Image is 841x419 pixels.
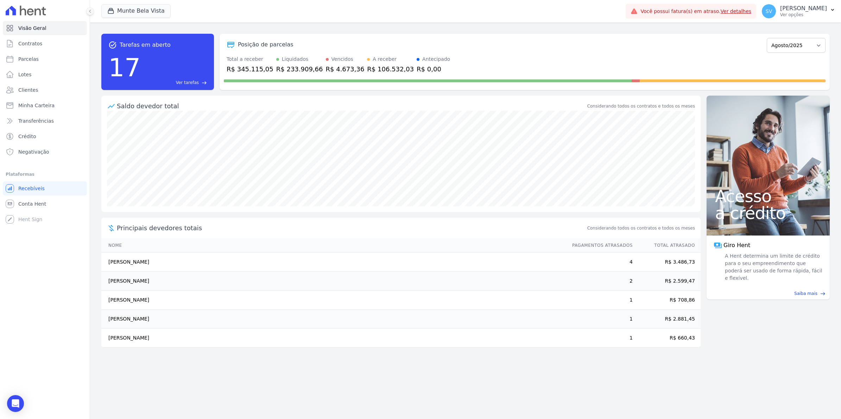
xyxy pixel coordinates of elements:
[18,71,32,78] span: Lotes
[326,64,365,74] div: R$ 4.673,36
[101,329,565,348] td: [PERSON_NAME]
[227,56,273,63] div: Total a receber
[766,9,772,14] span: SV
[3,145,87,159] a: Negativação
[633,272,701,291] td: R$ 2.599,47
[117,101,586,111] div: Saldo devedor total
[18,148,49,155] span: Negativação
[18,56,39,63] span: Parcelas
[6,170,84,179] div: Plataformas
[3,37,87,51] a: Contratos
[3,21,87,35] a: Visão Geral
[18,117,54,124] span: Transferências
[794,290,817,297] span: Saiba mais
[367,64,414,74] div: R$ 106.532,03
[202,80,207,85] span: east
[227,64,273,74] div: R$ 345.115,05
[282,56,309,63] div: Liquidados
[3,83,87,97] a: Clientes
[108,49,141,86] div: 17
[101,291,565,310] td: [PERSON_NAME]
[101,310,565,329] td: [PERSON_NAME]
[723,252,823,282] span: A Hent determina um limite de crédito para o seu empreendimento que poderá ser usado de forma ráp...
[587,103,695,109] div: Considerando todos os contratos e todos os meses
[18,86,38,94] span: Clientes
[373,56,397,63] div: A receber
[18,102,55,109] span: Minha Carteira
[101,4,171,18] button: Munte Bela Vista
[565,329,633,348] td: 1
[101,238,565,253] th: Nome
[176,79,199,86] span: Ver tarefas
[565,272,633,291] td: 2
[711,290,826,297] a: Saiba mais east
[756,1,841,21] button: SV [PERSON_NAME] Ver opções
[633,253,701,272] td: R$ 3.486,73
[633,291,701,310] td: R$ 708,86
[18,200,46,207] span: Conta Hent
[820,291,826,296] span: east
[18,25,46,32] span: Visão Geral
[3,129,87,143] a: Crédito
[144,79,207,86] a: Ver tarefas east
[7,395,24,412] div: Open Intercom Messenger
[117,223,586,233] span: Principais devedores totais
[565,238,633,253] th: Pagamentos Atrasados
[565,310,633,329] td: 1
[3,67,87,82] a: Lotes
[3,98,87,112] a: Minha Carteira
[3,181,87,195] a: Recebíveis
[101,253,565,272] td: [PERSON_NAME]
[565,253,633,272] td: 4
[3,114,87,128] a: Transferências
[780,12,827,18] p: Ver opções
[723,241,750,250] span: Giro Hent
[18,133,36,140] span: Crédito
[633,329,701,348] td: R$ 660,43
[587,225,695,231] span: Considerando todos os contratos e todos os meses
[780,5,827,12] p: [PERSON_NAME]
[120,41,171,49] span: Tarefas em aberto
[715,205,821,221] span: a crédito
[422,56,450,63] div: Antecipado
[101,272,565,291] td: [PERSON_NAME]
[331,56,353,63] div: Vencidos
[18,40,42,47] span: Contratos
[640,8,751,15] span: Você possui fatura(s) em atraso.
[417,64,450,74] div: R$ 0,00
[565,291,633,310] td: 1
[18,185,45,192] span: Recebíveis
[633,238,701,253] th: Total Atrasado
[108,41,117,49] span: task_alt
[276,64,323,74] div: R$ 233.909,66
[633,310,701,329] td: R$ 2.881,45
[715,188,821,205] span: Acesso
[3,197,87,211] a: Conta Hent
[3,52,87,66] a: Parcelas
[721,8,752,14] a: Ver detalhes
[238,40,293,49] div: Posição de parcelas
